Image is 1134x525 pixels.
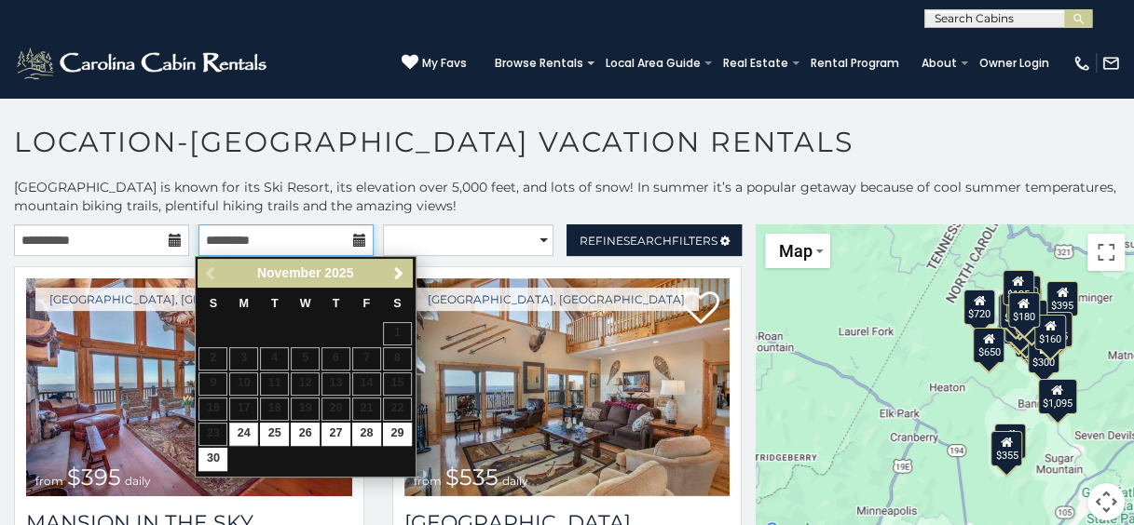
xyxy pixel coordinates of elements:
span: Tuesday [271,297,279,310]
a: 26 [291,423,320,446]
a: 25 [260,423,289,446]
a: Mansion In The Sky from $395 daily [26,278,352,496]
div: $355 [991,431,1023,466]
div: $180 [1008,292,1040,328]
span: daily [125,474,151,488]
button: Change map style [765,234,830,268]
a: 27 [321,423,350,446]
img: mail-regular-white.png [1101,54,1120,73]
a: Next [388,262,411,285]
img: Southern Star Lodge [404,278,731,496]
span: from [35,474,63,488]
div: $125 [1003,270,1034,305]
span: 2025 [324,265,353,280]
a: Rental Program [801,50,909,76]
span: Friday [363,297,371,310]
a: About [912,50,966,76]
div: $160 [1034,315,1066,350]
div: $225 [994,424,1026,459]
a: [GEOGRAPHIC_DATA], [GEOGRAPHIC_DATA] [35,288,321,311]
a: [GEOGRAPHIC_DATA], [GEOGRAPHIC_DATA] [414,288,699,311]
span: Sunday [210,297,217,310]
img: phone-regular-white.png [1073,54,1091,73]
div: $425 [1000,293,1032,329]
div: $435 [1041,312,1073,347]
a: Real Estate [714,50,798,76]
a: Owner Login [970,50,1059,76]
div: $1,095 [1038,379,1077,414]
span: Next [391,266,406,281]
div: $395 [1046,281,1078,316]
a: 30 [198,448,227,471]
a: My Favs [402,54,467,73]
button: Toggle fullscreen view [1087,234,1125,271]
div: $300 [1028,338,1059,373]
span: Search [623,234,672,248]
span: daily [502,474,528,488]
span: $535 [445,464,499,491]
span: from [414,474,442,488]
a: Southern Star Lodge from $535 daily [404,278,731,496]
a: 24 [229,423,258,446]
span: Wednesday [300,297,311,310]
span: Monday [239,297,250,310]
span: Saturday [393,297,401,310]
div: $720 [963,289,995,325]
a: Local Area Guide [596,50,710,76]
div: $425 [998,294,1030,330]
a: RefineSearchFilters [567,224,742,256]
span: November [257,265,321,280]
a: Add to favorites [681,289,718,329]
button: Map camera controls [1087,483,1125,520]
span: Map [778,241,812,261]
span: My Favs [422,55,467,72]
span: Thursday [333,297,340,310]
a: 28 [352,423,381,446]
span: $395 [67,464,121,491]
img: White-1-2.png [14,45,272,82]
span: Refine Filters [580,234,717,248]
img: Mansion In The Sky [26,278,352,496]
a: 29 [383,423,412,446]
a: Browse Rentals [485,50,593,76]
div: $650 [973,328,1004,363]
